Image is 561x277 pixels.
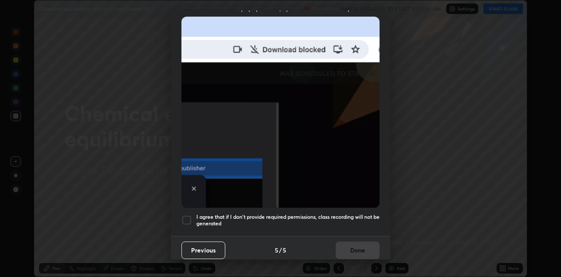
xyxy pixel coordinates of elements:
h4: 5 [283,245,286,255]
img: downloads-permission-blocked.gif [181,17,380,208]
h4: / [279,245,282,255]
h5: I agree that if I don't provide required permissions, class recording will not be generated [196,214,380,227]
button: Previous [181,242,225,259]
h4: 5 [275,245,278,255]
